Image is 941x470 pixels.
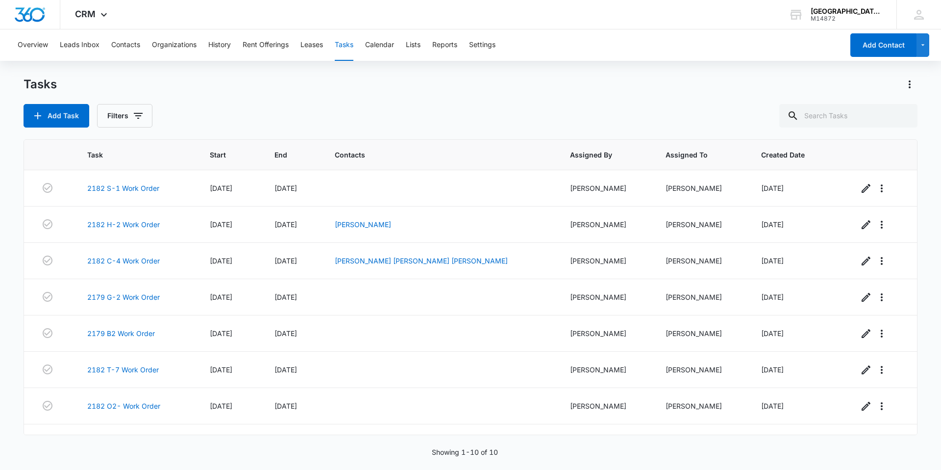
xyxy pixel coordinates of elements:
button: Rent Offerings [243,29,289,61]
button: Organizations [152,29,197,61]
div: [PERSON_NAME] [666,401,738,411]
span: [DATE] [274,220,297,229]
button: Filters [97,104,152,128]
a: 2182 S-1 Work Order [87,183,159,193]
div: [PERSON_NAME] [570,183,642,193]
span: Start [210,150,237,160]
span: [DATE] [274,257,297,265]
span: Task [87,150,172,160]
button: Reports [432,29,457,61]
div: [PERSON_NAME] [666,328,738,339]
button: Lists [406,29,421,61]
span: [DATE] [761,402,784,410]
button: Leads Inbox [60,29,99,61]
span: [DATE] [210,329,232,338]
span: [DATE] [274,366,297,374]
div: [PERSON_NAME] [570,365,642,375]
input: Search Tasks [779,104,917,128]
span: [DATE] [274,184,297,192]
div: [PERSON_NAME] [570,219,642,230]
a: 2182 O2- Work Order [87,401,160,411]
div: [PERSON_NAME] [570,292,642,302]
button: Leases [300,29,323,61]
span: [DATE] [761,257,784,265]
span: [DATE] [761,293,784,301]
span: CRM [75,9,96,19]
span: [DATE] [761,366,784,374]
span: Created Date [761,150,821,160]
span: [DATE] [210,293,232,301]
div: [PERSON_NAME] [666,256,738,266]
div: [PERSON_NAME] [666,183,738,193]
button: Contacts [111,29,140,61]
span: [DATE] [210,257,232,265]
span: [DATE] [210,366,232,374]
span: [DATE] [210,184,232,192]
a: [PERSON_NAME] [335,220,391,229]
span: [DATE] [274,329,297,338]
button: Settings [469,29,495,61]
div: [PERSON_NAME] [570,256,642,266]
button: Overview [18,29,48,61]
button: History [208,29,231,61]
button: Calendar [365,29,394,61]
div: [PERSON_NAME] [666,365,738,375]
span: Contacts [335,150,532,160]
div: account name [811,7,882,15]
a: 2182 T-7 Work Order [87,365,159,375]
a: 2179 G-2 Work Order [87,292,160,302]
span: [DATE] [210,402,232,410]
span: Assigned To [666,150,723,160]
div: account id [811,15,882,22]
a: [PERSON_NAME] [PERSON_NAME] [PERSON_NAME] [335,257,508,265]
span: [DATE] [761,329,784,338]
a: 2179 B2 Work Order [87,328,155,339]
div: [PERSON_NAME] [666,219,738,230]
span: [DATE] [274,402,297,410]
div: [PERSON_NAME] [666,292,738,302]
span: [DATE] [761,220,784,229]
span: [DATE] [274,293,297,301]
button: Tasks [335,29,353,61]
div: [PERSON_NAME] [570,401,642,411]
div: [PERSON_NAME] [570,328,642,339]
a: 2182 C-4 Work Order [87,256,160,266]
span: [DATE] [210,220,232,229]
h1: Tasks [24,77,57,92]
button: Actions [902,77,917,92]
button: Add Task [24,104,89,128]
span: Assigned By [570,150,628,160]
a: 2182 H-2 Work Order [87,219,160,230]
p: Showing 1-10 of 10 [432,447,498,457]
span: End [274,150,297,160]
span: [DATE] [761,184,784,192]
button: Add Contact [850,33,916,57]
